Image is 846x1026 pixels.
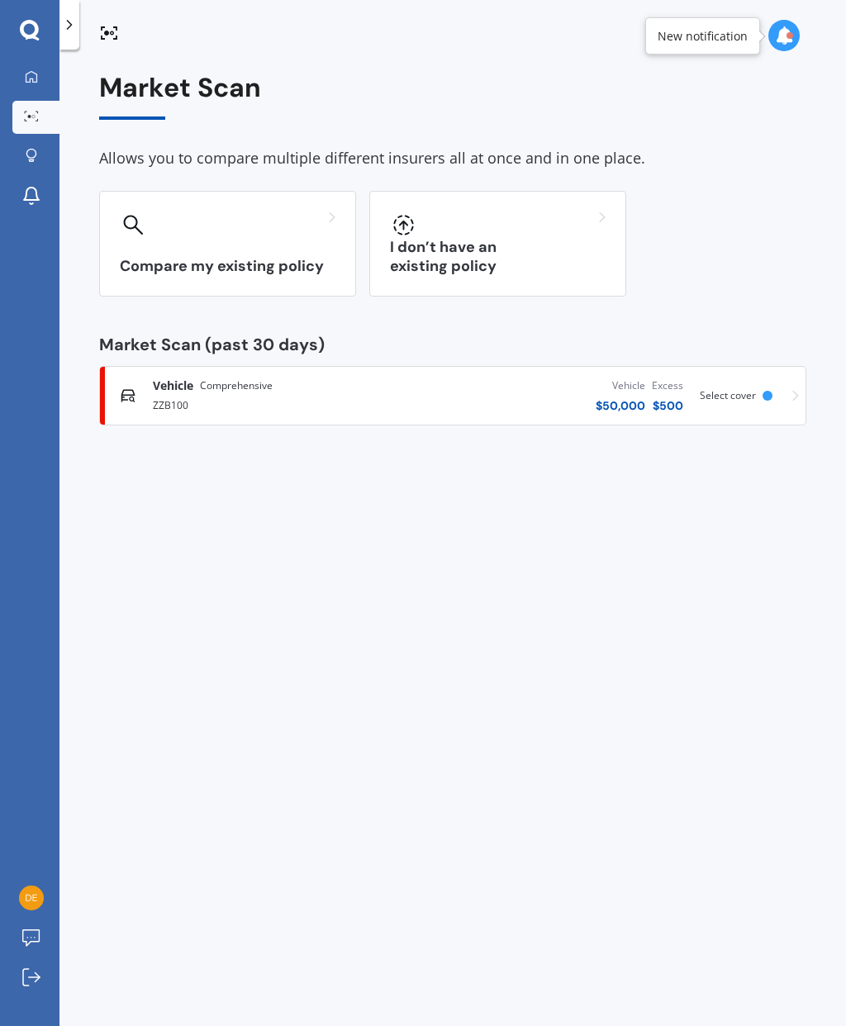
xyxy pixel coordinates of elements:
[596,397,645,414] div: $ 50,000
[390,238,606,276] h3: I don’t have an existing policy
[19,886,44,910] img: d49e39be1e07ca03039afdc53e824d43
[99,336,806,353] div: Market Scan (past 30 days)
[596,378,645,394] div: Vehicle
[99,146,806,171] div: Allows you to compare multiple different insurers all at once and in one place.
[153,378,193,394] span: Vehicle
[700,388,756,402] span: Select cover
[652,397,683,414] div: $ 500
[99,73,806,120] div: Market Scan
[658,28,748,45] div: New notification
[120,257,335,276] h3: Compare my existing policy
[153,394,403,414] div: ZZB100
[200,378,273,394] span: Comprehensive
[99,366,806,425] a: VehicleComprehensiveZZB100Vehicle$50,000Excess$500Select cover
[652,378,683,394] div: Excess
